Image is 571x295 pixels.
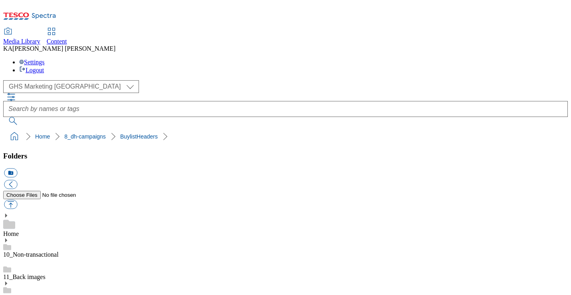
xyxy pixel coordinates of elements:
[3,152,568,160] h3: Folders
[3,129,568,144] nav: breadcrumb
[120,133,158,140] a: BuylistHeaders
[19,67,44,73] a: Logout
[35,133,50,140] a: Home
[3,45,12,52] span: KA
[3,101,568,117] input: Search by names or tags
[3,38,40,45] span: Media Library
[12,45,115,52] span: [PERSON_NAME] [PERSON_NAME]
[3,28,40,45] a: Media Library
[47,28,67,45] a: Content
[3,273,46,280] a: 11_Back images
[3,251,59,258] a: 10_Non-transactional
[8,130,21,143] a: home
[64,133,106,140] a: 8_dh-campaigns
[3,230,19,237] a: Home
[47,38,67,45] span: Content
[19,59,45,65] a: Settings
